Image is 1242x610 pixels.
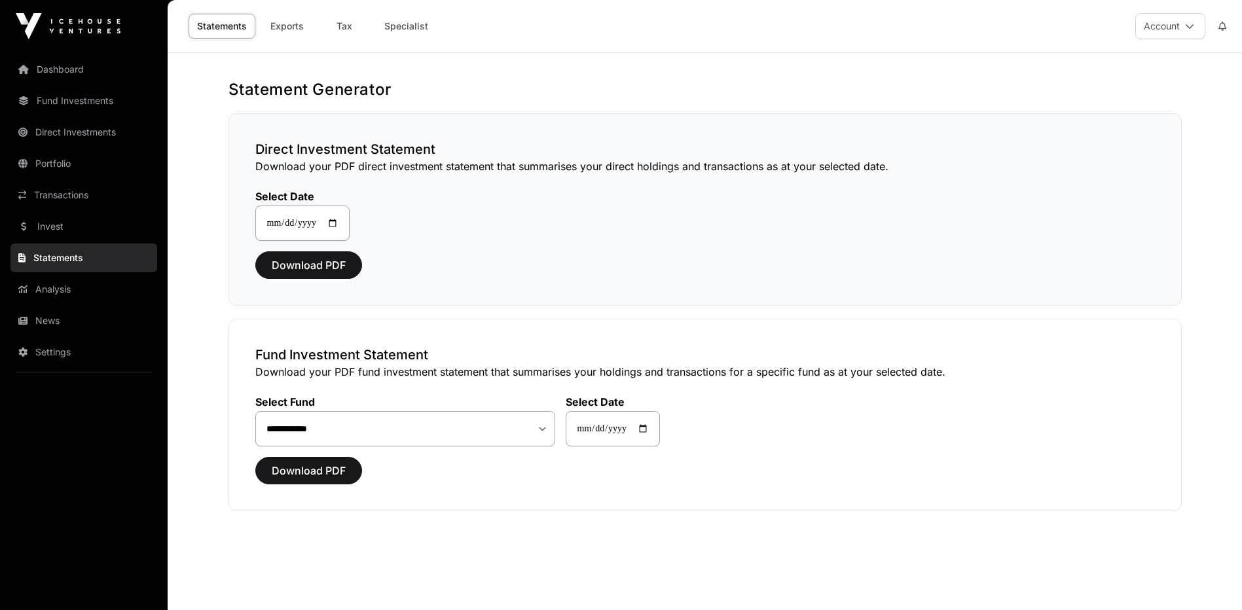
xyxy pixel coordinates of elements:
[255,158,1155,174] p: Download your PDF direct investment statement that summarises your direct holdings and transactio...
[1177,547,1242,610] iframe: Chat Widget
[272,463,346,478] span: Download PDF
[261,14,313,39] a: Exports
[10,212,157,241] a: Invest
[10,181,157,209] a: Transactions
[255,364,1155,380] p: Download your PDF fund investment statement that summarises your holdings and transactions for a ...
[255,140,1155,158] h3: Direct Investment Statement
[255,346,1155,364] h3: Fund Investment Statement
[10,55,157,84] a: Dashboard
[272,257,346,273] span: Download PDF
[1135,13,1205,39] button: Account
[566,395,660,408] label: Select Date
[228,79,1182,100] h1: Statement Generator
[255,470,362,483] a: Download PDF
[10,86,157,115] a: Fund Investments
[10,243,157,272] a: Statements
[16,13,120,39] img: Icehouse Ventures Logo
[255,395,555,408] label: Select Fund
[189,14,255,39] a: Statements
[318,14,371,39] a: Tax
[255,190,350,203] label: Select Date
[255,457,362,484] button: Download PDF
[376,14,437,39] a: Specialist
[10,275,157,304] a: Analysis
[10,118,157,147] a: Direct Investments
[10,338,157,367] a: Settings
[10,306,157,335] a: News
[255,251,362,279] button: Download PDF
[10,149,157,178] a: Portfolio
[255,264,362,278] a: Download PDF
